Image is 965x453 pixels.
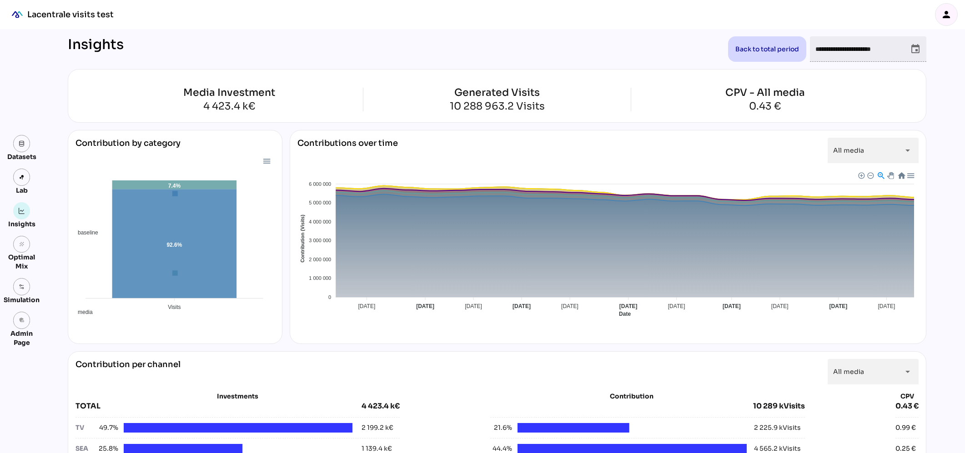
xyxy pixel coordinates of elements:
[754,423,801,433] div: 2 225.9 kVisits
[95,101,363,111] div: 4 423.4 k€
[668,303,685,309] tspan: [DATE]
[19,174,25,180] img: lab.svg
[902,366,913,377] i: arrow_drop_down
[262,157,270,164] div: Menu
[68,36,124,62] div: Insights
[829,303,848,309] tspan: [DATE]
[27,9,114,20] div: Lacentrale visits test
[300,214,305,263] text: Contribution (Visits)
[490,423,512,433] span: 21.6%
[95,88,363,98] div: Media Investment
[19,284,25,290] img: settings.svg
[4,295,40,304] div: Simulation
[8,219,35,229] div: Insights
[753,401,805,412] div: 10 289 kVisits
[75,392,400,401] div: Investments
[4,329,40,347] div: Admin Page
[728,36,806,62] button: Back to total period
[619,303,638,309] tspan: [DATE]
[725,101,805,111] div: 0.43 €
[309,238,331,243] tspan: 3 000 000
[450,88,545,98] div: Generated Visits
[513,392,750,401] div: Contribution
[895,401,919,412] div: 0.43 €
[561,303,578,309] tspan: [DATE]
[513,303,531,309] tspan: [DATE]
[309,181,331,187] tspan: 6 000 000
[878,303,895,309] tspan: [DATE]
[858,172,864,178] div: Zoom In
[75,423,96,433] div: TV
[168,304,181,310] tspan: Visits
[309,275,331,281] tspan: 1 000 000
[619,311,631,317] text: Date
[867,172,873,178] div: Zoom Out
[450,101,545,111] div: 10 288 963.2 Visits
[910,44,921,55] i: event
[297,138,398,163] div: Contributions over time
[96,423,118,433] span: 49.7%
[902,145,913,156] i: arrow_drop_down
[309,219,331,224] tspan: 4 000 000
[4,253,40,271] div: Optimal Mix
[71,229,98,236] span: baseline
[19,208,25,214] img: graph.svg
[75,138,275,156] div: Contribution by category
[362,401,400,412] div: 4 423.4 k€
[906,171,914,179] div: Menu
[362,423,393,433] div: 2 199.2 k€
[941,9,952,20] i: person
[895,392,919,401] div: CPV
[309,200,331,205] tspan: 5 000 000
[358,303,375,309] tspan: [DATE]
[833,368,864,376] span: All media
[465,303,482,309] tspan: [DATE]
[416,303,434,309] tspan: [DATE]
[75,359,181,384] div: Contribution per channel
[887,172,893,178] div: Panning
[328,294,331,300] tspan: 0
[897,171,905,179] div: Reset Zoom
[19,241,25,248] i: grain
[895,423,916,433] div: 0.99 €
[771,303,789,309] tspan: [DATE]
[19,140,25,147] img: data.svg
[877,171,885,179] div: Selection Zoom
[71,309,93,315] span: media
[309,257,331,262] tspan: 2 000 000
[19,317,25,324] i: admin_panel_settings
[75,401,362,412] div: TOTAL
[723,303,741,309] tspan: [DATE]
[7,5,27,25] div: mediaROI
[725,88,805,98] div: CPV - All media
[12,186,32,195] div: Lab
[7,152,36,161] div: Datasets
[735,44,799,55] span: Back to total period
[833,146,864,154] span: All media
